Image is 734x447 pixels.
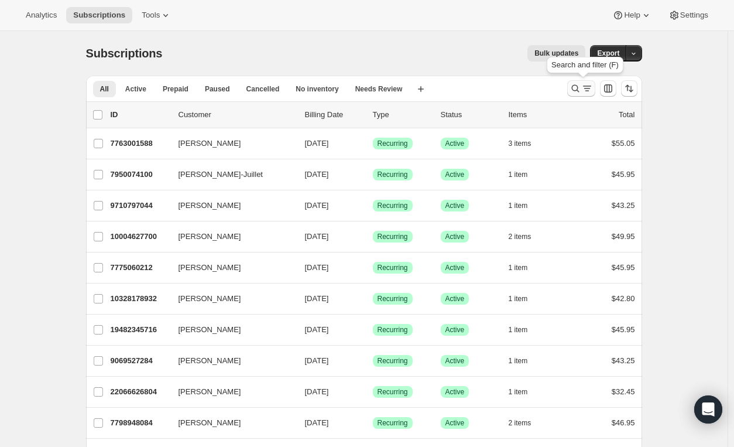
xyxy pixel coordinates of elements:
[111,109,169,121] p: ID
[619,109,634,121] p: Total
[111,417,169,429] p: 7798948084
[378,356,408,366] span: Recurring
[73,11,125,20] span: Subscriptions
[305,109,363,121] p: Billing Date
[534,49,578,58] span: Bulk updates
[378,139,408,148] span: Recurring
[694,395,722,424] div: Open Intercom Messenger
[111,231,169,243] p: 10004627700
[111,322,635,338] div: 19482345716[PERSON_NAME][DATE]SuccessRecurringSuccessActive1 item$45.95
[205,84,230,94] span: Paused
[509,201,528,210] span: 1 item
[509,170,528,179] span: 1 item
[509,291,541,307] button: 1 item
[111,262,169,274] p: 7775060212
[111,166,635,183] div: 7950074100[PERSON_NAME]-Juillet[DATE]SuccessRecurringSuccessActive1 item$45.95
[179,293,241,305] span: [PERSON_NAME]
[509,232,531,241] span: 2 items
[567,80,595,97] button: Search and filter results
[305,294,329,303] span: [DATE]
[445,263,465,272] span: Active
[378,170,408,179] span: Recurring
[179,324,241,336] span: [PERSON_NAME]
[111,415,635,431] div: 7798948084[PERSON_NAME][DATE]SuccessRecurringSuccessActive2 items$46.95
[172,320,289,339] button: [PERSON_NAME]
[111,353,635,369] div: 9069527284[PERSON_NAME][DATE]SuccessRecurringSuccessActive1 item$43.25
[411,81,430,97] button: Create new view
[621,80,637,97] button: Sort the results
[179,109,296,121] p: Customer
[179,231,241,243] span: [PERSON_NAME]
[445,387,465,397] span: Active
[509,387,528,397] span: 1 item
[445,232,465,241] span: Active
[305,325,329,334] span: [DATE]
[305,201,329,210] span: [DATE]
[509,109,567,121] div: Items
[605,7,658,23] button: Help
[612,232,635,241] span: $49.95
[86,47,163,60] span: Subscriptions
[509,294,528,303] span: 1 item
[509,228,544,245] button: 2 items
[179,417,241,429] span: [PERSON_NAME]
[612,418,635,427] span: $46.95
[597,49,619,58] span: Export
[600,80,616,97] button: Customize table column order and visibility
[179,355,241,367] span: [PERSON_NAME]
[111,200,169,211] p: 9710797044
[246,84,280,94] span: Cancelled
[111,138,169,149] p: 7763001588
[612,356,635,365] span: $43.25
[612,263,635,272] span: $45.95
[509,353,541,369] button: 1 item
[378,232,408,241] span: Recurring
[111,169,169,180] p: 7950074100
[305,263,329,272] span: [DATE]
[111,324,169,336] p: 19482345716
[111,293,169,305] p: 10328178932
[509,260,541,276] button: 1 item
[509,263,528,272] span: 1 item
[373,109,431,121] div: Type
[296,84,338,94] span: No inventory
[305,170,329,179] span: [DATE]
[111,355,169,367] p: 9069527284
[509,166,541,183] button: 1 item
[111,386,169,398] p: 22066626804
[509,135,544,152] button: 3 items
[100,84,109,94] span: All
[527,45,585,62] button: Bulk updates
[612,325,635,334] span: $45.95
[172,383,289,401] button: [PERSON_NAME]
[509,384,541,400] button: 1 item
[612,294,635,303] span: $42.80
[111,291,635,307] div: 10328178932[PERSON_NAME][DATE]SuccessRecurringSuccessActive1 item$42.80
[378,294,408,303] span: Recurring
[509,325,528,335] span: 1 item
[680,11,708,20] span: Settings
[590,45,626,62] button: Export
[441,109,499,121] p: Status
[172,414,289,432] button: [PERSON_NAME]
[111,135,635,152] div: 7763001588[PERSON_NAME][DATE]SuccessRecurringSuccessActive3 items$55.05
[612,170,635,179] span: $45.95
[378,418,408,428] span: Recurring
[179,262,241,274] span: [PERSON_NAME]
[305,418,329,427] span: [DATE]
[612,139,635,148] span: $55.05
[305,139,329,148] span: [DATE]
[509,415,544,431] button: 2 items
[612,387,635,396] span: $32.45
[172,227,289,246] button: [PERSON_NAME]
[355,84,403,94] span: Needs Review
[509,139,531,148] span: 3 items
[378,325,408,335] span: Recurring
[612,201,635,210] span: $43.25
[445,170,465,179] span: Active
[378,201,408,210] span: Recurring
[163,84,188,94] span: Prepaid
[378,387,408,397] span: Recurring
[111,260,635,276] div: 7775060212[PERSON_NAME][DATE]SuccessRecurringSuccessActive1 item$45.95
[305,356,329,365] span: [DATE]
